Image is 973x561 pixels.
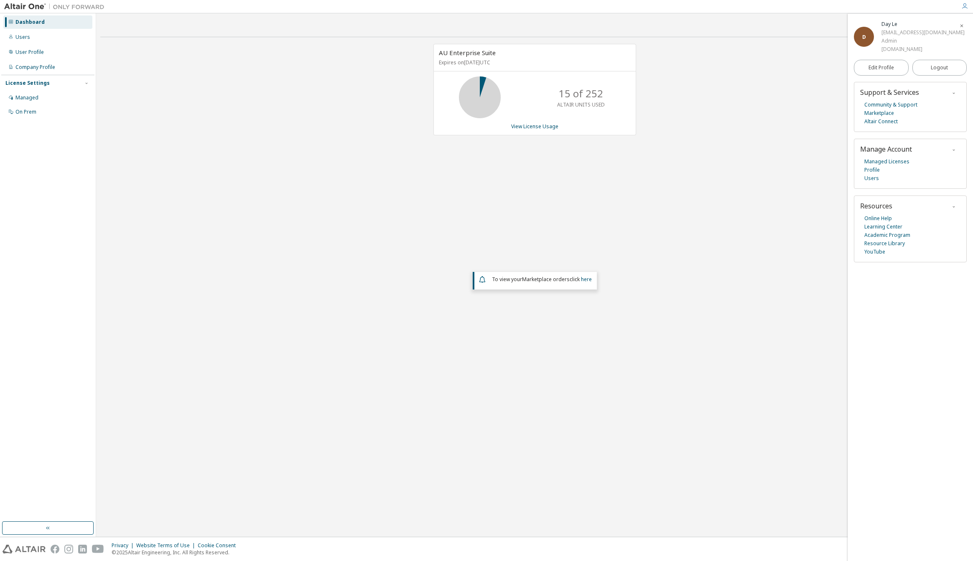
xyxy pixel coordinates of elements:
p: ALTAIR UNITS USED [557,101,605,108]
span: D [862,33,866,41]
a: Resource Library [864,239,905,248]
a: Edit Profile [854,60,909,76]
a: Profile [864,166,880,174]
span: To view your click [492,276,592,283]
div: [DOMAIN_NAME] [881,45,965,53]
div: Managed [15,94,38,101]
p: 15 of 252 [559,86,603,101]
img: altair_logo.svg [3,545,46,553]
div: Day Le [881,20,965,28]
p: Expires on [DATE] UTC [439,59,629,66]
a: View License Usage [511,123,558,130]
a: Altair Connect [864,117,898,126]
span: Edit Profile [869,64,894,71]
div: Cookie Consent [198,542,241,549]
span: AU Enterprise Suite [439,48,496,57]
a: Academic Program [864,231,910,239]
div: [EMAIL_ADDRESS][DOMAIN_NAME] [881,28,965,37]
em: Marketplace orders [522,276,570,283]
span: Logout [931,63,948,72]
img: Altair One [4,3,109,11]
div: Dashboard [15,19,45,25]
div: On Prem [15,109,36,115]
div: Users [15,34,30,41]
img: youtube.svg [92,545,104,553]
div: Company Profile [15,64,55,71]
div: Privacy [112,542,136,549]
span: Support & Services [860,88,919,97]
a: Users [864,174,879,183]
a: Managed Licenses [864,157,909,166]
div: Website Terms of Use [136,542,198,549]
div: License Settings [5,80,50,86]
img: facebook.svg [51,545,59,553]
a: here [581,276,592,283]
img: linkedin.svg [78,545,87,553]
div: Admin [881,37,965,45]
a: Community & Support [864,101,917,109]
span: Manage Account [860,145,912,154]
a: Online Help [864,214,892,223]
a: Marketplace [864,109,894,117]
p: © 2025 Altair Engineering, Inc. All Rights Reserved. [112,549,241,556]
div: User Profile [15,49,44,56]
button: Logout [912,60,967,76]
a: YouTube [864,248,885,256]
span: Resources [860,201,892,211]
a: Learning Center [864,223,902,231]
img: instagram.svg [64,545,73,553]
